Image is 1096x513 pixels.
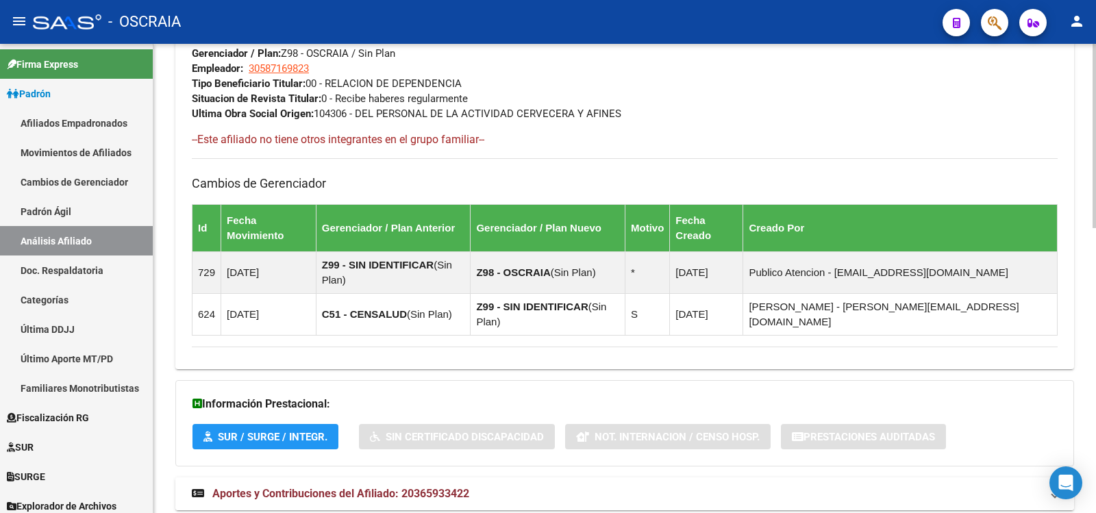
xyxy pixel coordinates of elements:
[221,204,316,251] th: Fecha Movimiento
[192,62,243,75] strong: Empleador:
[554,266,593,278] span: Sin Plan
[322,259,452,286] span: Sin Plan
[476,301,588,312] strong: Z99 - SIN IDENTIFICAR
[192,293,221,335] td: 624
[192,92,321,105] strong: Situacion de Revista Titular:
[670,251,743,293] td: [DATE]
[7,57,78,72] span: Firma Express
[175,477,1074,510] mat-expansion-panel-header: Aportes y Contribuciones del Afiliado: 20365933422
[595,431,760,443] span: Not. Internacion / Censo Hosp.
[471,293,625,335] td: ( )
[249,62,309,75] span: 30587169823
[192,47,281,60] strong: Gerenciador / Plan:
[192,108,621,120] span: 104306 - DEL PERSONAL DE LA ACTIVIDAD CERVECERA Y AFINES
[192,251,221,293] td: 729
[625,204,670,251] th: Motivo
[743,293,1058,335] td: [PERSON_NAME] - [PERSON_NAME][EMAIL_ADDRESS][DOMAIN_NAME]
[192,132,1058,147] h4: --Este afiliado no tiene otros integrantes en el grupo familiar--
[476,266,550,278] strong: Z98 - OSCRAIA
[192,92,468,105] span: 0 - Recibe haberes regularmente
[192,108,314,120] strong: Ultima Obra Social Origen:
[7,86,51,101] span: Padrón
[192,47,395,60] span: Z98 - OSCRAIA / Sin Plan
[625,293,670,335] td: S
[192,77,462,90] span: 00 - RELACION DE DEPENDENCIA
[11,13,27,29] mat-icon: menu
[108,7,181,37] span: - OSCRAIA
[471,204,625,251] th: Gerenciador / Plan Nuevo
[476,301,606,327] span: Sin Plan
[192,395,1057,414] h3: Información Prestacional:
[743,251,1058,293] td: Publico Atencion - [EMAIL_ADDRESS][DOMAIN_NAME]
[221,293,316,335] td: [DATE]
[212,487,469,500] span: Aportes y Contribuciones del Afiliado: 20365933422
[316,293,471,335] td: ( )
[7,410,89,425] span: Fiscalización RG
[1049,466,1082,499] div: Open Intercom Messenger
[781,424,946,449] button: Prestaciones Auditadas
[322,259,434,271] strong: Z99 - SIN IDENTIFICAR
[471,251,625,293] td: ( )
[192,174,1058,193] h3: Cambios de Gerenciador
[565,424,771,449] button: Not. Internacion / Censo Hosp.
[7,469,45,484] span: SURGE
[386,431,544,443] span: Sin Certificado Discapacidad
[1069,13,1085,29] mat-icon: person
[316,204,471,251] th: Gerenciador / Plan Anterior
[192,77,306,90] strong: Tipo Beneficiario Titular:
[7,440,34,455] span: SUR
[743,204,1058,251] th: Creado Por
[192,424,338,449] button: SUR / SURGE / INTEGR.
[359,424,555,449] button: Sin Certificado Discapacidad
[804,431,935,443] span: Prestaciones Auditadas
[670,293,743,335] td: [DATE]
[322,308,407,320] strong: C51 - CENSALUD
[192,204,221,251] th: Id
[316,251,471,293] td: ( )
[410,308,449,320] span: Sin Plan
[221,251,316,293] td: [DATE]
[218,431,327,443] span: SUR / SURGE / INTEGR.
[670,204,743,251] th: Fecha Creado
